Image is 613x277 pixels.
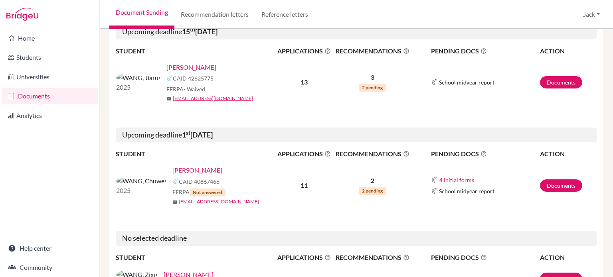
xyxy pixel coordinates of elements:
button: Jack [579,7,603,22]
a: [PERSON_NAME] [172,165,222,175]
span: APPLICATIONS [276,253,332,262]
img: WANG, Jiarui [116,73,160,83]
span: RECOMMENDATIONS [333,253,411,262]
sup: st [186,130,190,136]
img: Common App logo [431,177,437,183]
a: [EMAIL_ADDRESS][DOMAIN_NAME] [173,95,253,102]
span: PENDING DOCS [431,149,539,159]
a: Community [2,259,98,275]
a: Documents [540,76,582,88]
th: STUDENT [116,252,275,263]
img: Common App logo [172,178,179,185]
span: 2 pending [359,187,386,195]
span: FERPA [166,85,205,93]
th: STUDENT [116,46,275,56]
b: 15 [DATE] [182,27,218,36]
p: 2025 [116,186,166,195]
p: 3 [333,73,411,82]
span: PENDING DOCS [431,253,539,262]
th: ACTION [540,252,597,263]
p: 2 [333,176,411,185]
h5: Upcoming deadline [116,128,597,143]
a: [PERSON_NAME] [166,63,216,72]
th: ACTION [540,46,597,56]
span: mail [172,200,177,204]
span: mail [166,96,171,101]
span: CAID 40867466 [179,177,219,186]
a: Help center [2,240,98,256]
span: - Waived [184,86,205,92]
span: Not answered [190,189,225,196]
span: PENDING DOCS [431,46,539,56]
span: APPLICATIONS [276,149,332,159]
button: 4 initial forms [439,175,475,185]
img: Common App logo [431,188,437,194]
b: 1 [DATE] [182,130,213,139]
a: Home [2,30,98,46]
a: Analytics [2,108,98,124]
img: Bridge-U [6,8,38,21]
a: Universities [2,69,98,85]
p: 2025 [116,83,160,92]
span: 2 pending [359,84,386,92]
th: STUDENT [116,149,275,159]
span: CAID 42625775 [173,74,214,83]
b: 11 [301,181,308,189]
span: School midyear report [439,187,494,195]
span: RECOMMENDATIONS [333,46,411,56]
h5: No selected deadline [116,231,597,246]
b: 13 [301,78,308,86]
a: Documents [540,179,582,192]
a: [EMAIL_ADDRESS][DOMAIN_NAME] [179,198,259,205]
sup: th [190,26,195,33]
th: ACTION [540,149,597,159]
span: APPLICATIONS [276,46,332,56]
img: Common App logo [431,79,437,85]
a: Students [2,49,98,65]
img: Common App logo [166,75,173,82]
span: FERPA [172,188,225,196]
a: Documents [2,88,98,104]
span: School midyear report [439,78,494,86]
img: WANG, Chuwei [116,176,166,186]
h5: Upcoming deadline [116,24,597,39]
span: RECOMMENDATIONS [333,149,411,159]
